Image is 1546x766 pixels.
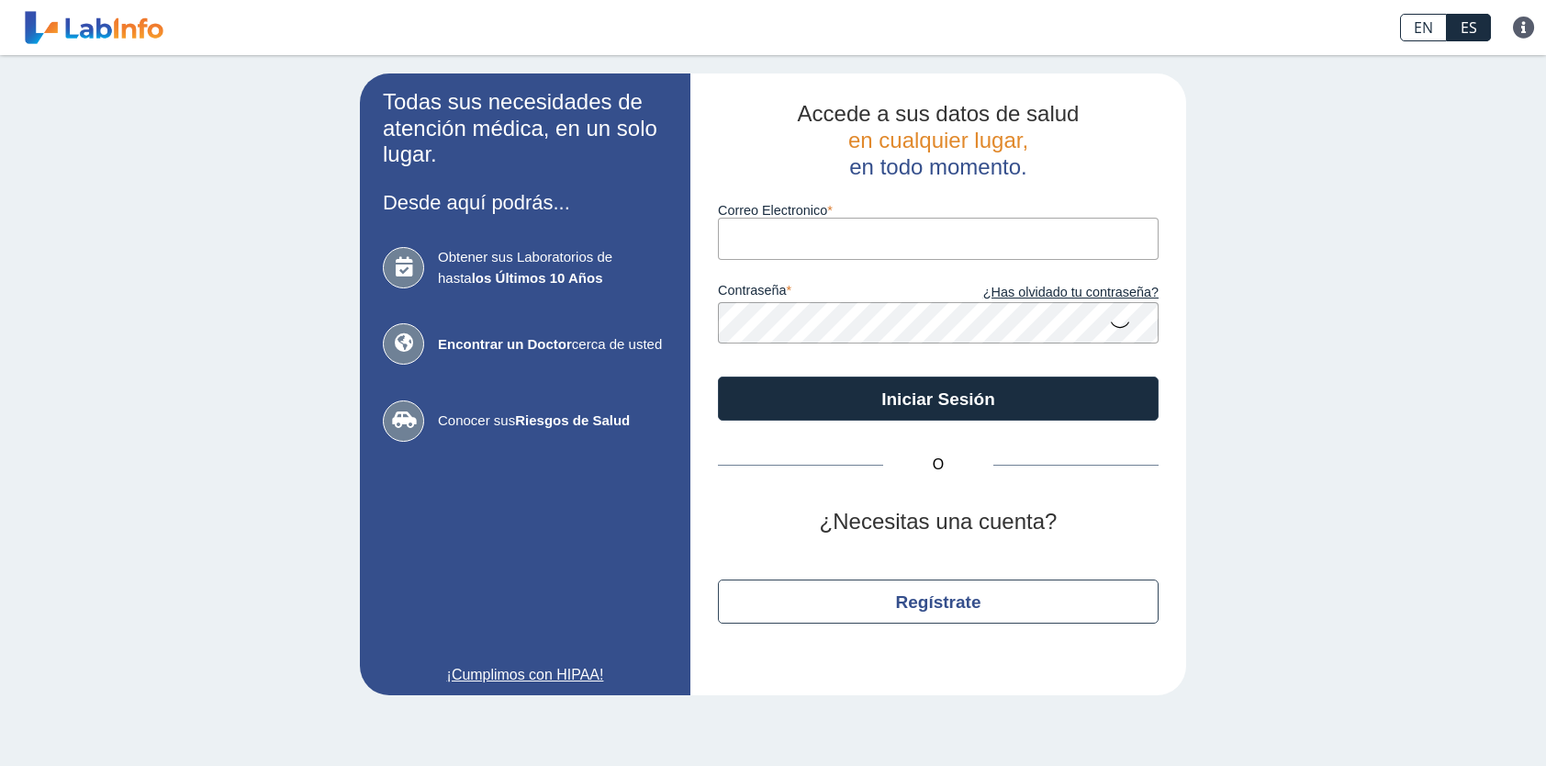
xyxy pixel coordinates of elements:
span: Obtener sus Laboratorios de hasta [438,247,667,288]
span: cerca de usted [438,334,667,355]
button: Regístrate [718,580,1159,624]
span: O [883,454,993,476]
span: en todo momento. [849,154,1026,179]
a: EN [1400,14,1447,41]
b: Encontrar un Doctor [438,336,572,352]
b: los Últimos 10 Años [472,270,603,286]
h2: ¿Necesitas una cuenta? [718,509,1159,535]
span: Accede a sus datos de salud [798,101,1080,126]
label: Correo Electronico [718,203,1159,218]
a: ¿Has olvidado tu contraseña? [938,283,1159,303]
h3: Desde aquí podrás... [383,191,667,214]
span: en cualquier lugar, [848,128,1028,152]
span: Conocer sus [438,411,667,432]
button: Iniciar Sesión [718,377,1159,421]
h2: Todas sus necesidades de atención médica, en un solo lugar. [383,89,667,168]
b: Riesgos de Salud [515,412,630,428]
a: ¡Cumplimos con HIPAA! [383,664,667,686]
a: ES [1447,14,1491,41]
label: contraseña [718,283,938,303]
